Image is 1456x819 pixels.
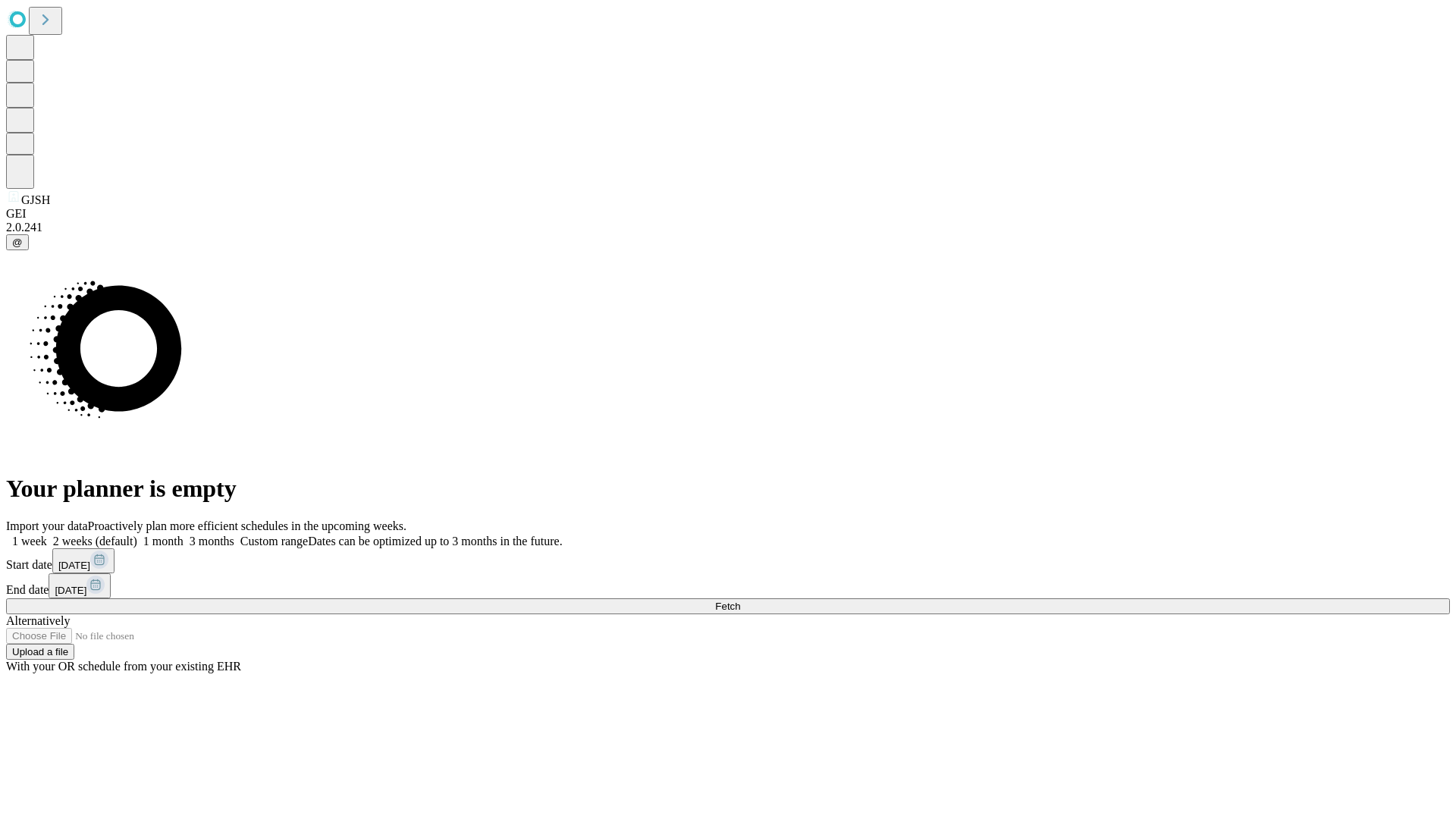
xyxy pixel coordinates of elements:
div: GEI [6,207,1450,221]
div: End date [6,573,1450,598]
span: 2 weeks (default) [53,535,137,548]
span: Proactively plan more efficient schedules in the upcoming weeks. [88,519,406,532]
span: Import your data [6,519,88,532]
span: [DATE] [55,585,86,596]
span: GJSH [21,193,50,206]
span: 1 week [12,535,47,548]
span: 3 months [190,535,234,548]
button: Upload a file [6,644,74,660]
button: [DATE] [52,548,115,573]
h1: Your planner is empty [6,475,1450,503]
span: Custom range [240,535,308,548]
span: With your OR schedule from your existing EHR [6,660,241,673]
div: 2.0.241 [6,221,1450,234]
button: [DATE] [49,573,111,598]
span: Fetch [715,601,740,612]
span: 1 month [143,535,184,548]
div: Start date [6,548,1450,573]
span: Dates can be optimized up to 3 months in the future. [308,535,562,548]
span: @ [12,237,23,248]
span: Alternatively [6,614,70,627]
button: Fetch [6,598,1450,614]
button: @ [6,234,29,250]
span: [DATE] [58,560,90,571]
